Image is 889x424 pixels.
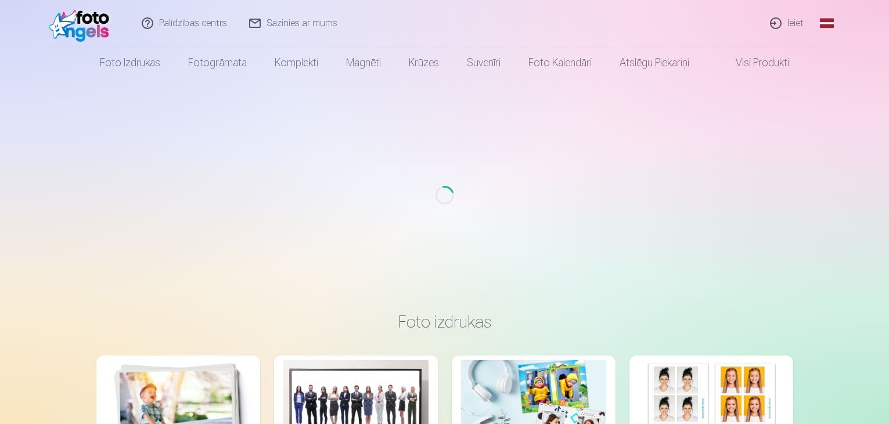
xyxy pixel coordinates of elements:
[174,46,261,79] a: Fotogrāmata
[49,5,116,42] img: /fa1
[86,46,174,79] a: Foto izdrukas
[261,46,332,79] a: Komplekti
[332,46,395,79] a: Magnēti
[514,46,606,79] a: Foto kalendāri
[703,46,803,79] a: Visi produkti
[395,46,453,79] a: Krūzes
[106,311,784,332] h3: Foto izdrukas
[453,46,514,79] a: Suvenīri
[606,46,703,79] a: Atslēgu piekariņi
